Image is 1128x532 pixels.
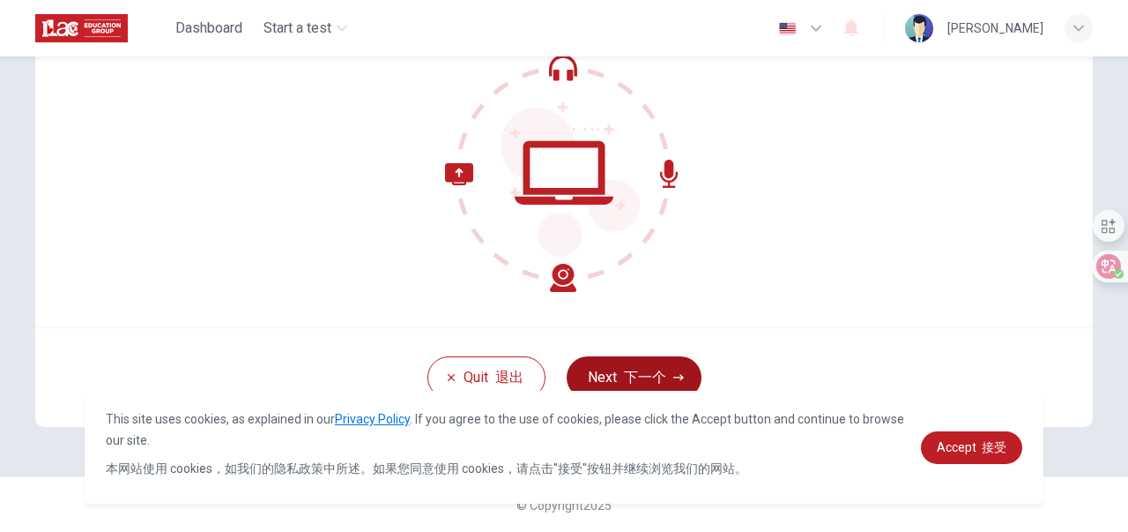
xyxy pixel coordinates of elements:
font: 下一个 [624,369,666,386]
span: Start a test [263,18,331,39]
img: en [776,22,798,35]
span: Accept [937,440,1006,454]
span: © Copyright 2025 [516,498,612,513]
a: Privacy Policy [335,412,410,426]
font: 本网站使用 cookies，如我们的隐私政策中所述。如果您同意使用 cookies，请点击"接受"按钮并继续浏览我们的网站。 [106,461,747,476]
div: [PERSON_NAME] [947,18,1043,39]
span: This site uses cookies, as explained in our . If you agree to the use of cookies, please click th... [106,412,904,476]
font: 退出 [495,369,523,386]
button: Quit 退出 [427,356,545,399]
font: 接受 [982,440,1006,454]
a: dismiss cookie message [921,431,1022,464]
button: Dashboard [168,12,249,44]
button: Start a test [256,12,354,44]
div: cookieconsent [85,391,1043,504]
a: ILAC logo [35,11,168,46]
span: Dashboard [175,18,242,39]
button: Next 下一个 [567,356,701,399]
img: Profile picture [905,14,933,42]
img: ILAC logo [35,11,128,46]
